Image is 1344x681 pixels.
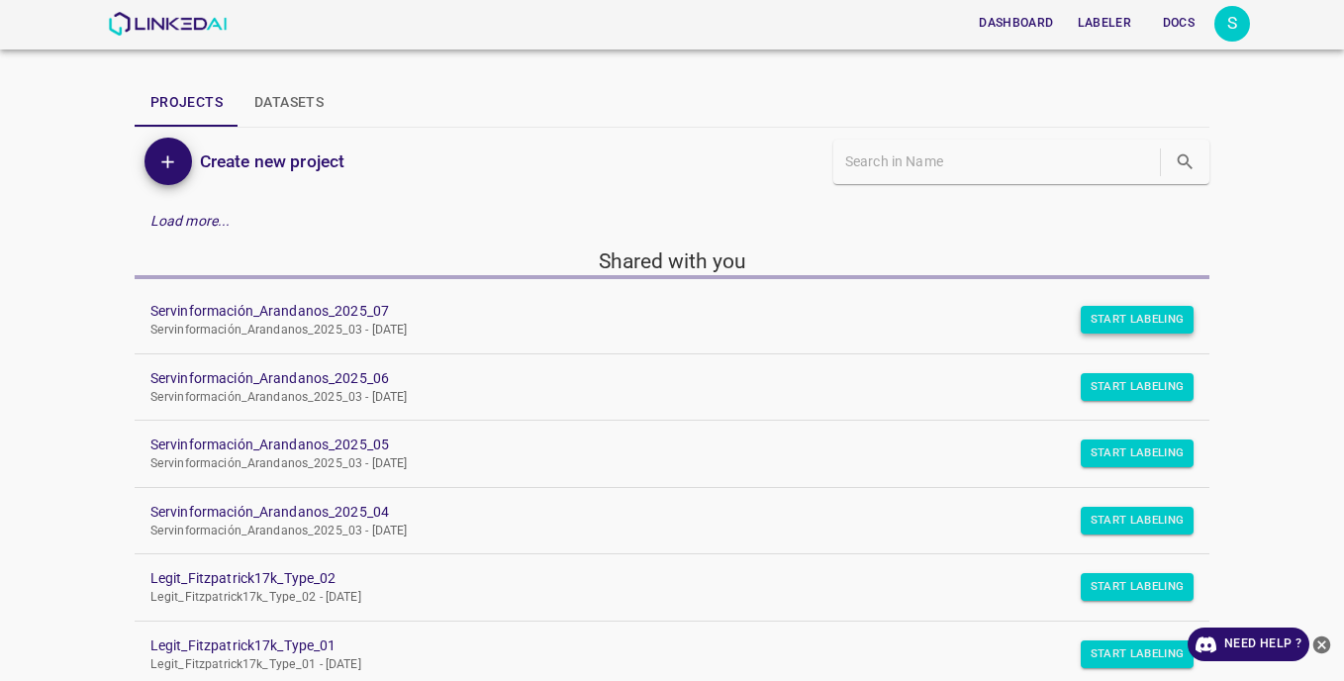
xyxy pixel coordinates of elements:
[1066,3,1143,44] a: Labeler
[1070,7,1139,40] button: Labeler
[1081,507,1195,535] button: Start Labeling
[150,213,231,229] em: Load more...
[1165,142,1205,182] button: search
[1214,6,1250,42] button: Open settings
[200,147,344,175] h6: Create new project
[971,7,1061,40] button: Dashboard
[1143,3,1214,44] a: Docs
[150,656,1162,674] p: Legit_Fitzpatrick17k_Type_01 - [DATE]
[967,3,1065,44] a: Dashboard
[150,435,1162,455] a: Servinformación_Arandanos_2025_05
[135,79,239,127] button: Projects
[1081,439,1195,467] button: Start Labeling
[1081,640,1195,668] button: Start Labeling
[845,147,1156,176] input: Search in Name
[150,389,1162,407] p: Servinformación_Arandanos_2025_03 - [DATE]
[150,589,1162,607] p: Legit_Fitzpatrick17k_Type_02 - [DATE]
[150,635,1162,656] a: Legit_Fitzpatrick17k_Type_01
[150,523,1162,540] p: Servinformación_Arandanos_2025_03 - [DATE]
[150,368,1162,389] a: Servinformación_Arandanos_2025_06
[1147,7,1210,40] button: Docs
[1214,6,1250,42] div: S
[150,322,1162,340] p: Servinformación_Arandanos_2025_03 - [DATE]
[239,79,339,127] button: Datasets
[144,138,192,185] button: Add
[135,247,1209,275] h5: Shared with you
[1309,628,1334,661] button: close-help
[150,301,1162,322] a: Servinformación_Arandanos_2025_07
[1081,573,1195,601] button: Start Labeling
[1081,373,1195,401] button: Start Labeling
[150,455,1162,473] p: Servinformación_Arandanos_2025_03 - [DATE]
[150,568,1162,589] a: Legit_Fitzpatrick17k_Type_02
[192,147,344,175] a: Create new project
[1081,306,1195,334] button: Start Labeling
[1188,628,1309,661] a: Need Help ?
[150,502,1162,523] a: Servinformación_Arandanos_2025_04
[108,12,228,36] img: LinkedAI
[135,203,1209,240] div: Load more...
